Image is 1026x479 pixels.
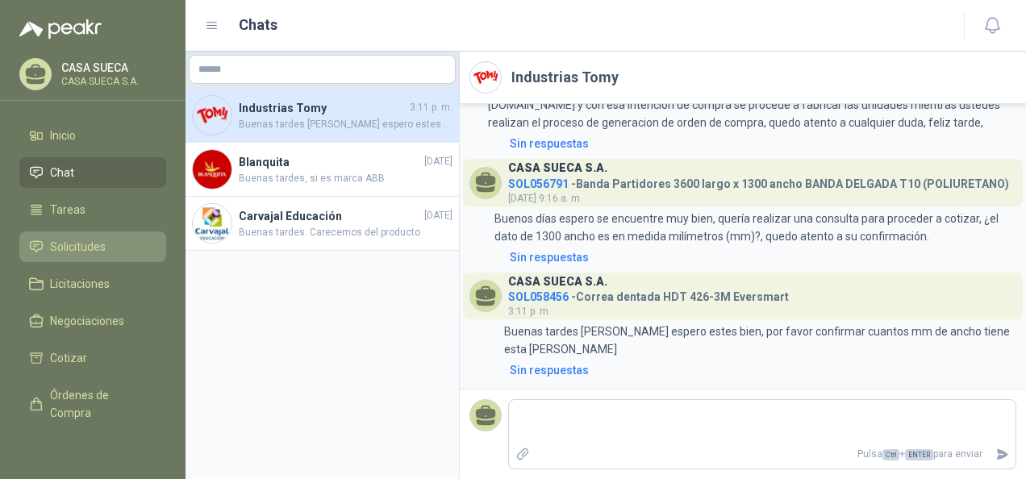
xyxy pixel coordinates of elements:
p: Buenos días espero se encuentre muy bien, quería realizar una consulta para proceder a cotizar, ¿... [494,210,1016,245]
a: Remisiones [19,435,166,465]
span: Cotizar [50,349,87,367]
a: Chat [19,157,166,188]
img: Company Logo [193,150,231,189]
span: Tareas [50,201,85,219]
h3: CASA SUECA S.A. [508,164,607,173]
span: Ctrl [882,449,899,460]
p: CASA SUECA S.A. [61,77,162,86]
span: Chat [50,164,74,181]
a: Licitaciones [19,269,166,299]
span: SOL056791 [508,177,569,190]
span: Licitaciones [50,275,110,293]
span: SOL058456 [508,290,569,303]
span: Negociaciones [50,312,124,330]
span: Buenas tardes [PERSON_NAME] espero estes bien, por favor confirmar cuantos mm de ancho tiene esta... [239,117,453,132]
span: Buenas tardes, si es marca ABB [239,171,453,186]
div: Sin respuestas [510,248,589,266]
span: Órdenes de Compra [50,386,151,422]
a: Inicio [19,120,166,151]
span: [DATE] 9:16 a. m. [508,193,582,204]
a: Company LogoIndustrias Tomy3:11 p. m.Buenas tardes [PERSON_NAME] espero estes bien, por favor con... [186,89,459,143]
a: Company LogoBlanquita[DATE]Buenas tardes, si es marca ABB [186,143,459,197]
img: Logo peakr [19,19,102,39]
span: Solicitudes [50,238,106,256]
span: [DATE] [424,154,453,169]
span: Inicio [50,127,76,144]
h1: Chats [239,14,277,36]
h4: Industrias Tomy [239,99,407,117]
img: Company Logo [193,204,231,243]
h4: Carvajal Educación [239,207,421,225]
img: Company Logo [470,62,501,93]
a: Sin respuestas [507,361,1016,379]
p: Pulsa + para enviar [536,440,990,469]
span: 3:11 p. m. [508,306,551,317]
h4: - Correa dentada HDT 426-3M Eversmart [508,286,789,302]
p: Buenas tardes [PERSON_NAME] espero estes bien, por favor confirmar cuantos mm de ancho tiene esta... [504,323,1016,358]
label: Adjuntar archivos [509,440,536,469]
a: Company LogoCarvajal Educación[DATE]Buenas tardes. Carecemos del producto [186,197,459,251]
a: Tareas [19,194,166,225]
span: Buenas tardes. Carecemos del producto [239,225,453,240]
div: Sin respuestas [510,361,589,379]
a: Negociaciones [19,306,166,336]
a: Sin respuestas [507,248,1016,266]
span: [DATE] [424,208,453,223]
div: Sin respuestas [510,135,589,152]
a: Solicitudes [19,231,166,262]
img: Company Logo [193,96,231,135]
span: ENTER [905,449,933,460]
a: Órdenes de Compra [19,380,166,428]
span: 3:11 p. m. [410,100,453,115]
a: Cotizar [19,343,166,373]
h3: CASA SUECA S.A. [508,277,607,286]
button: Enviar [989,440,1016,469]
a: Sin respuestas [507,135,1016,152]
p: CASA SUECA [61,62,162,73]
h4: Blanquita [239,153,421,171]
h2: Industrias Tomy [511,66,619,89]
h4: - Banda Partidores 3600 largo x 1300 ancho BANDA DELGADA T10 (POLIURETANO) [508,173,1009,189]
